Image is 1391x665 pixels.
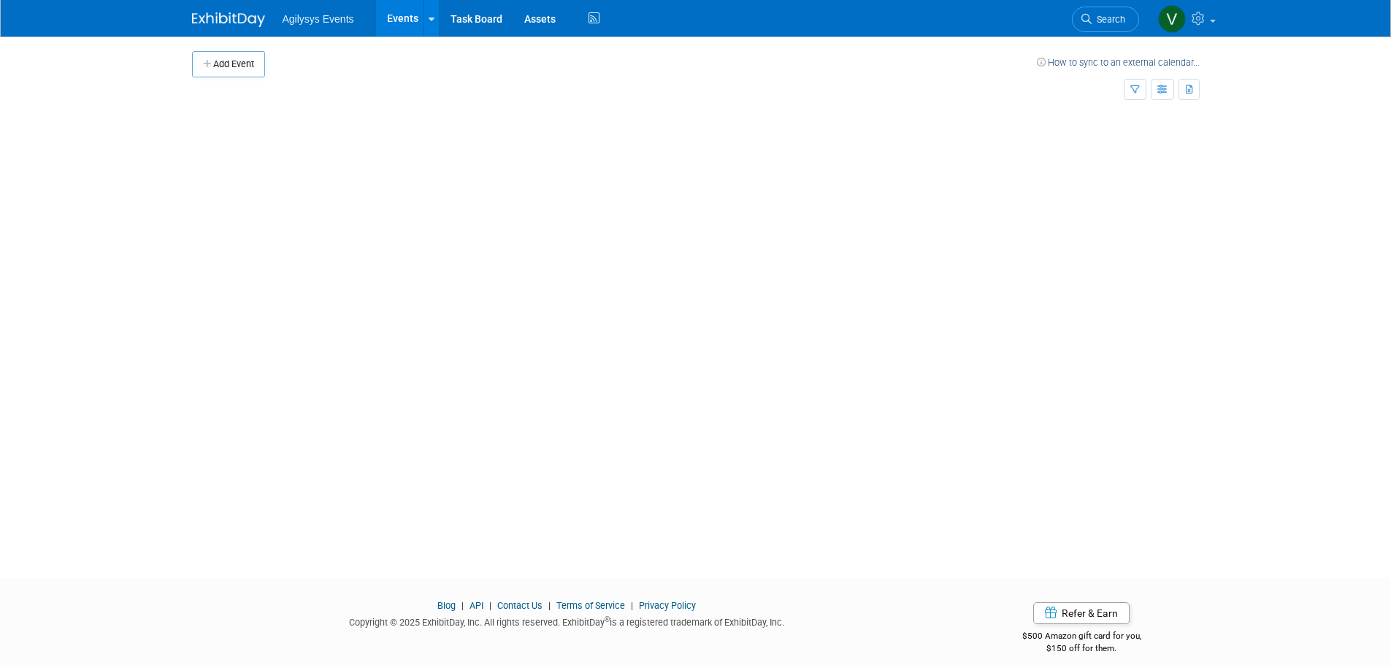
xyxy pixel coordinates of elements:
div: Copyright © 2025 ExhibitDay, Inc. All rights reserved. ExhibitDay is a registered trademark of Ex... [192,612,943,629]
a: Blog [437,600,456,611]
a: How to sync to an external calendar... [1037,57,1200,68]
img: ExhibitDay [192,12,265,27]
span: Search [1092,14,1125,25]
a: Terms of Service [556,600,625,611]
span: | [545,600,554,611]
a: API [470,600,483,611]
span: Agilysys Events [283,13,354,25]
a: Contact Us [497,600,543,611]
button: Add Event [192,51,265,77]
a: Privacy Policy [639,600,696,611]
div: $500 Amazon gift card for you, [964,620,1200,654]
a: Refer & Earn [1033,602,1130,624]
div: $150 off for them. [964,642,1200,655]
span: | [486,600,495,611]
img: Vaitiare Munoz [1158,5,1186,33]
sup: ® [605,615,610,623]
a: Search [1072,7,1139,32]
span: | [627,600,637,611]
span: | [458,600,467,611]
